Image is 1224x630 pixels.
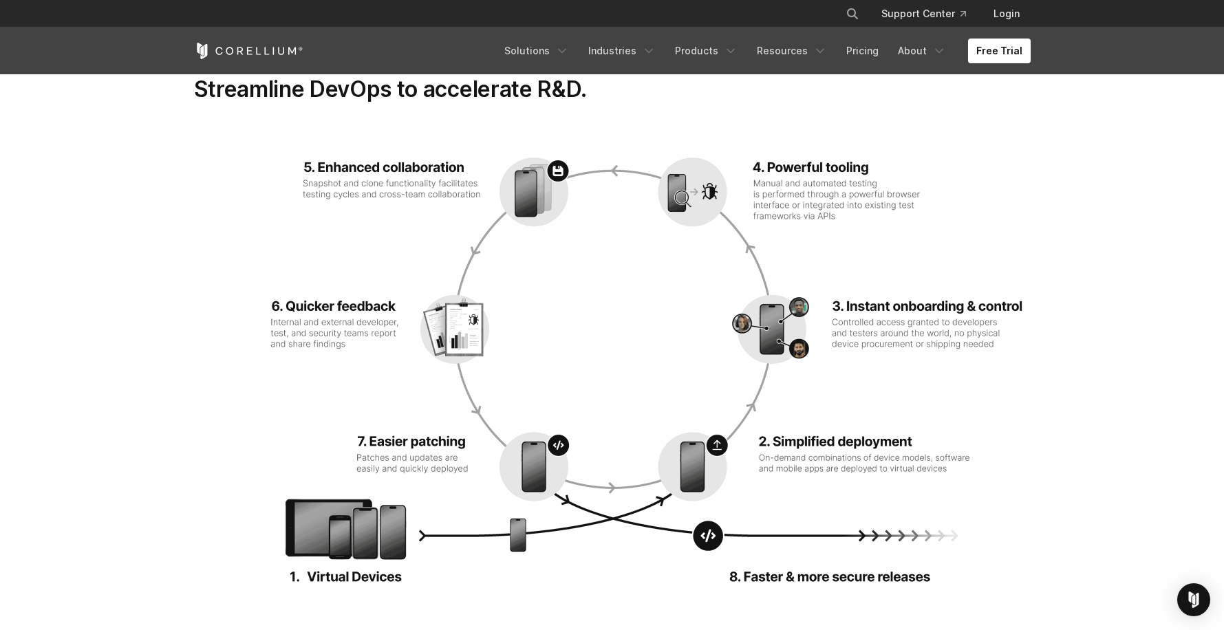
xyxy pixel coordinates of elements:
a: Products [667,39,746,63]
div: Open Intercom Messenger [1177,583,1210,616]
a: Corellium Home [194,43,303,59]
a: About [890,39,954,63]
a: Login [983,1,1031,26]
a: Support Center [870,1,977,26]
div: Navigation Menu [829,1,1031,26]
a: Industries [580,39,664,63]
h3: Streamline DevOps to accelerate R&D. [194,76,742,102]
a: Solutions [496,39,577,63]
a: Resources [749,39,835,63]
a: Pricing [838,39,887,63]
div: Navigation Menu [496,39,1031,63]
a: Free Trial [968,39,1031,63]
img: Streamline DevSecOps Mobile Devices [194,147,1031,588]
button: Search [840,1,865,26]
